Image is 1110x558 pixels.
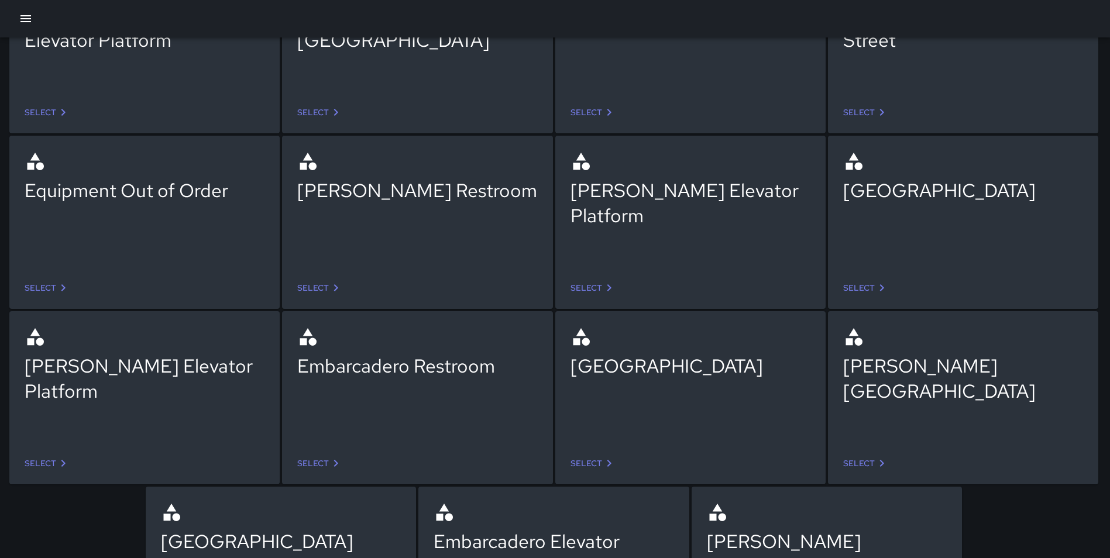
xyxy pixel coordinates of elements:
[20,102,75,123] a: Select
[293,102,348,123] a: Select
[25,178,264,203] div: Equipment Out of Order
[20,277,75,299] a: Select
[566,453,621,474] a: Select
[20,453,75,474] a: Select
[843,178,1083,203] div: [GEOGRAPHIC_DATA]
[571,353,810,378] div: [GEOGRAPHIC_DATA]
[838,453,894,474] a: Select
[293,453,348,474] a: Select
[566,277,621,299] a: Select
[838,277,894,299] a: Select
[838,102,894,123] a: Select
[566,102,621,123] a: Select
[25,353,264,404] div: [PERSON_NAME] Elevator Platform
[571,178,810,228] div: [PERSON_NAME] Elevator Platform
[297,353,537,378] div: Embarcadero Restroom
[843,353,1083,404] div: [PERSON_NAME][GEOGRAPHIC_DATA]
[297,178,537,203] div: [PERSON_NAME] Restroom
[293,277,348,299] a: Select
